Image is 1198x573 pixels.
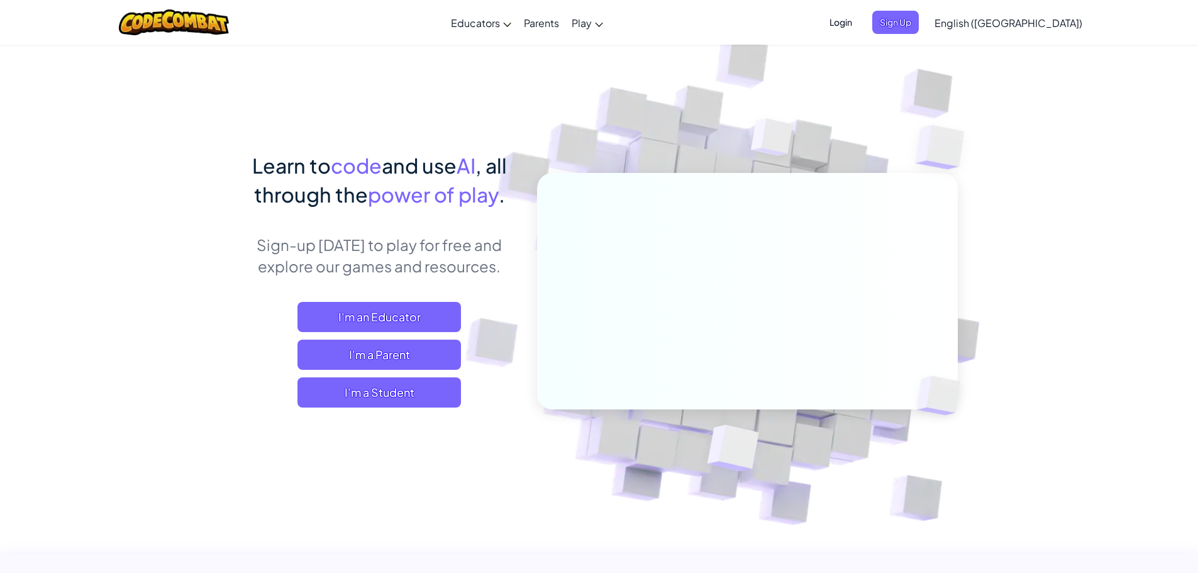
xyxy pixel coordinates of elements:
[928,6,1089,40] a: English ([GEOGRAPHIC_DATA])
[727,94,818,187] img: Overlap cubes
[890,94,999,201] img: Overlap cubes
[368,182,499,207] span: power of play
[297,302,461,332] a: I'm an Educator
[896,350,990,442] img: Overlap cubes
[872,11,919,34] button: Sign Up
[297,377,461,408] button: I'm a Student
[119,9,229,35] img: CodeCombat logo
[451,16,500,30] span: Educators
[518,6,565,40] a: Parents
[572,16,592,30] span: Play
[241,234,518,277] p: Sign-up [DATE] to play for free and explore our games and resources.
[331,153,382,178] span: code
[676,398,789,503] img: Overlap cubes
[297,340,461,370] a: I'm a Parent
[457,153,475,178] span: AI
[935,16,1082,30] span: English ([GEOGRAPHIC_DATA])
[382,153,457,178] span: and use
[565,6,609,40] a: Play
[252,153,331,178] span: Learn to
[445,6,518,40] a: Educators
[822,11,860,34] button: Login
[499,182,505,207] span: .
